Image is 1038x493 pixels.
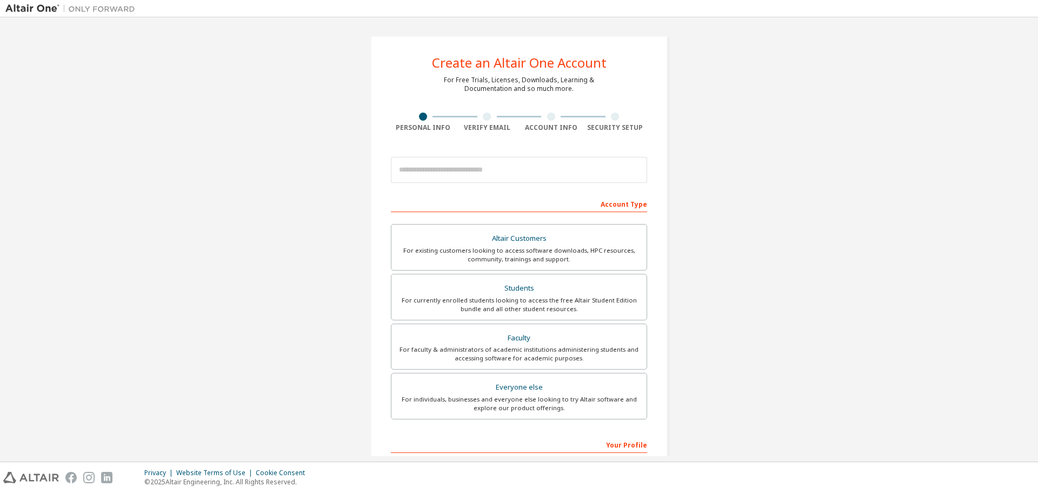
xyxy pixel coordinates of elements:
img: altair_logo.svg [3,472,59,483]
div: Create an Altair One Account [432,56,607,69]
div: Website Terms of Use [176,469,256,477]
div: Personal Info [391,123,455,132]
img: facebook.svg [65,472,77,483]
div: For currently enrolled students looking to access the free Altair Student Edition bundle and all ... [398,296,640,313]
div: Students [398,281,640,296]
div: Privacy [144,469,176,477]
div: For existing customers looking to access software downloads, HPC resources, community, trainings ... [398,246,640,264]
p: © 2025 Altair Engineering, Inc. All Rights Reserved. [144,477,311,487]
div: Cookie Consent [256,469,311,477]
div: Your Profile [391,436,647,453]
div: Account Type [391,195,647,212]
div: Faculty [398,331,640,346]
div: Security Setup [583,123,648,132]
div: Verify Email [455,123,520,132]
div: For individuals, businesses and everyone else looking to try Altair software and explore our prod... [398,395,640,412]
div: Everyone else [398,380,640,395]
div: For faculty & administrators of academic institutions administering students and accessing softwa... [398,345,640,363]
div: Account Info [519,123,583,132]
div: For Free Trials, Licenses, Downloads, Learning & Documentation and so much more. [444,76,594,93]
div: Altair Customers [398,231,640,246]
img: instagram.svg [83,472,95,483]
img: Altair One [5,3,141,14]
img: linkedin.svg [101,472,112,483]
